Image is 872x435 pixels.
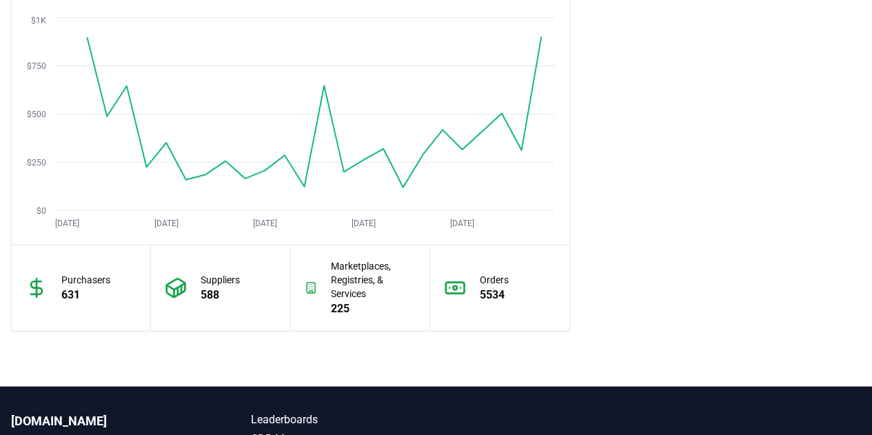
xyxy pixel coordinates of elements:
[27,61,46,70] tspan: $750
[251,411,436,427] a: Leaderboards
[480,286,509,303] p: 5534
[61,286,110,303] p: 631
[55,218,79,227] tspan: [DATE]
[331,300,416,316] p: 225
[61,272,110,286] p: Purchasers
[331,259,416,300] p: Marketplaces, Registries, & Services
[27,109,46,119] tspan: $500
[37,205,46,215] tspan: $0
[450,218,474,227] tspan: [DATE]
[201,272,240,286] p: Suppliers
[27,157,46,167] tspan: $250
[352,218,376,227] tspan: [DATE]
[11,411,196,430] p: [DOMAIN_NAME]
[201,286,240,303] p: 588
[480,272,509,286] p: Orders
[154,218,179,227] tspan: [DATE]
[31,15,46,25] tspan: $1K
[253,218,277,227] tspan: [DATE]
